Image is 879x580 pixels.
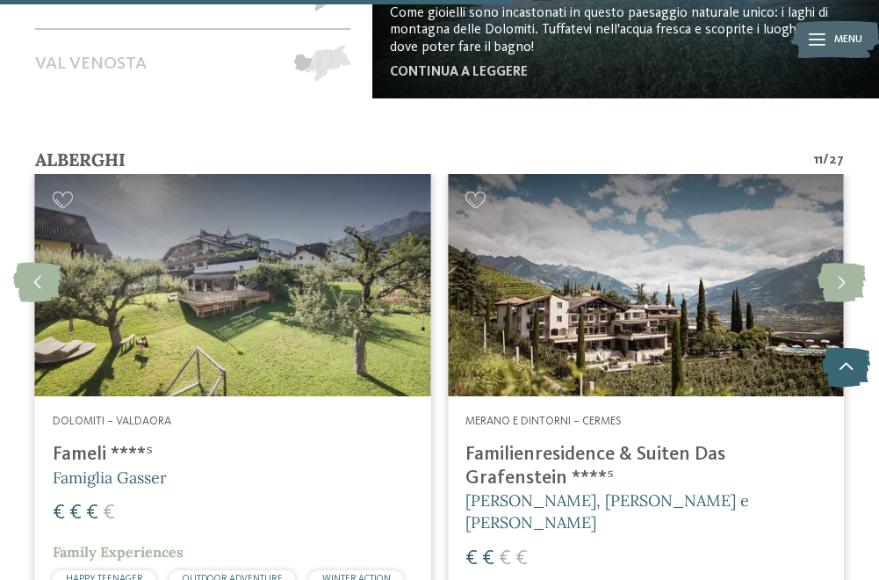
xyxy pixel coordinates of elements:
span: € [465,548,478,569]
span: Dolomiti – Valdaora [53,416,171,427]
span: € [499,548,511,569]
img: Familienhotels Südtirol [791,18,879,62]
span: Merano e dintorni – Cermes [465,416,622,427]
span: € [69,503,82,524]
span: [PERSON_NAME], [PERSON_NAME] e [PERSON_NAME] [465,490,749,533]
span: € [53,503,65,524]
span: 11 [814,151,823,170]
h4: Familienresidence & Suiten Das Grafenstein ****ˢ [465,443,825,489]
span: Famiglia Gasser [53,468,167,488]
span: 27 [829,151,844,170]
span: € [86,503,98,524]
span: Menu [834,33,862,47]
span: € [482,548,494,569]
a: continua a leggere [390,66,528,79]
span: € [515,548,528,569]
span: Family Experiences [53,543,184,561]
span: Val Venosta [35,54,147,75]
span: € [103,503,115,524]
span: / [823,151,829,170]
span: Alberghi [35,149,126,170]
